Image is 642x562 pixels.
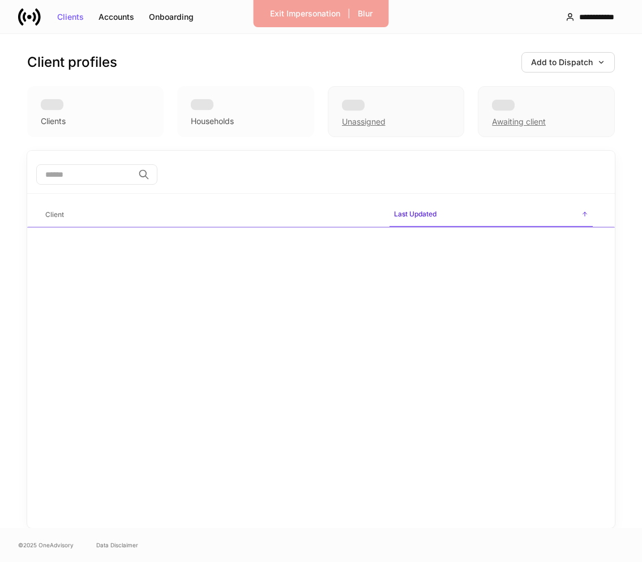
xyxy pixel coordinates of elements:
h3: Client profiles [27,53,117,71]
button: Accounts [91,8,142,26]
div: Households [191,116,234,127]
span: Last Updated [390,203,593,227]
h6: Last Updated [394,208,436,219]
span: © 2025 OneAdvisory [18,540,74,550]
div: Unassigned [342,116,386,127]
button: Onboarding [142,8,201,26]
div: Exit Impersonation [270,10,340,18]
a: Data Disclaimer [96,540,138,550]
div: Blur [358,10,373,18]
div: Awaiting client [478,86,615,137]
h6: Client [45,209,64,220]
div: Accounts [99,13,134,21]
div: Clients [57,13,84,21]
div: Awaiting client [492,116,546,127]
button: Add to Dispatch [521,52,615,73]
button: Blur [350,5,380,23]
div: Clients [41,116,66,127]
div: Onboarding [149,13,194,21]
div: Unassigned [328,86,465,137]
button: Clients [50,8,91,26]
span: Client [41,203,380,227]
div: Add to Dispatch [531,58,605,66]
button: Exit Impersonation [263,5,348,23]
